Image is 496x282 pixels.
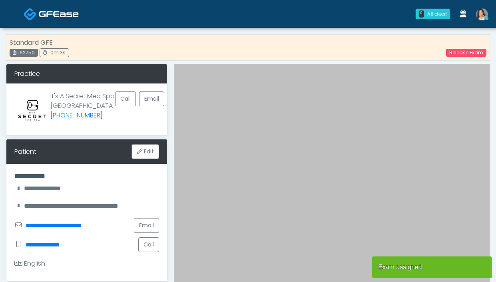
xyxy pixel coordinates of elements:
[50,91,115,121] p: It's A Secret Med Spa [GEOGRAPHIC_DATA]
[50,49,66,56] span: 0m 3s
[372,256,492,278] article: Exam assigned.
[139,91,164,106] a: Email
[419,10,424,18] div: 0
[476,8,488,20] img: Jennifer Ekeh
[14,91,50,127] img: Provider image
[446,49,486,57] a: Release Exam
[14,147,36,157] div: Patient
[115,91,136,106] button: Call
[50,111,103,120] a: [PHONE_NUMBER]
[6,64,167,83] div: Practice
[14,259,45,268] div: English
[10,38,53,47] strong: Standard GFE
[24,8,37,21] img: Docovia
[39,10,79,18] img: Docovia
[24,1,79,27] a: Docovia
[138,237,159,252] button: Call
[411,6,455,22] a: 0 All clear!
[10,49,38,57] div: 162750
[131,144,159,159] button: Edit
[427,10,447,18] div: All clear!
[134,218,159,233] a: Email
